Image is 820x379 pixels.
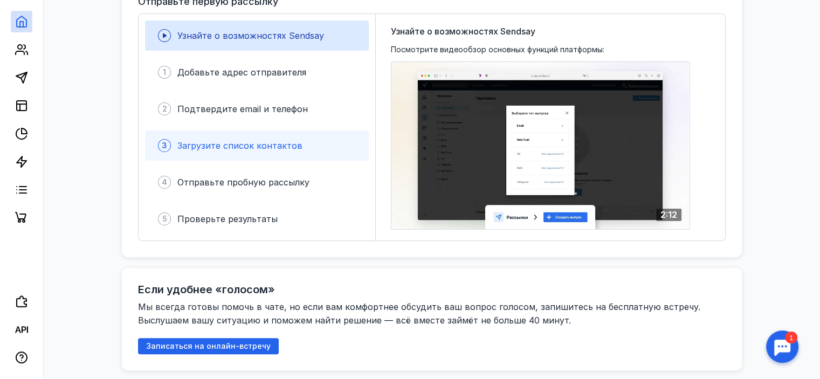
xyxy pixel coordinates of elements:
[177,140,302,151] span: Загрузите список контактов
[162,177,167,188] span: 4
[138,301,703,326] span: Мы всегда готовы помочь в чате, но если вам комфортнее обсудить ваш вопрос голосом, запишитесь на...
[24,6,37,18] div: 1
[138,338,279,354] button: Записаться на онлайн-встречу
[391,44,604,55] span: Посмотрите видеообзор основных функций платформы:
[177,177,309,188] span: Отправьте пробную рассылку
[138,341,279,350] a: Записаться на онлайн-встречу
[177,104,308,114] span: Подтвердите email и телефон
[163,67,166,78] span: 1
[146,342,271,351] span: Записаться на онлайн-встречу
[162,140,167,151] span: 3
[177,30,324,41] span: Узнайте о возможностях Sendsay
[162,104,167,114] span: 2
[656,209,681,221] div: 2:12
[177,67,306,78] span: Добавьте адрес отправителя
[391,25,535,38] span: Узнайте о возможностях Sendsay
[162,213,167,224] span: 5
[138,283,275,296] h2: Если удобнее «голосом»
[177,213,278,224] span: Проверьте результаты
